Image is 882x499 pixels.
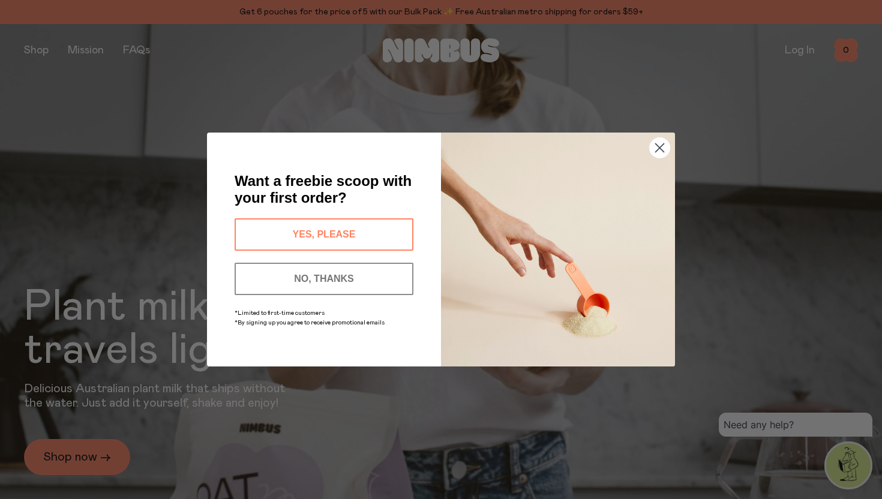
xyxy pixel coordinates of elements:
[235,173,412,206] span: Want a freebie scoop with your first order?
[649,137,670,158] button: Close dialog
[441,133,675,366] img: c0d45117-8e62-4a02-9742-374a5db49d45.jpeg
[235,263,413,295] button: NO, THANKS
[235,218,413,251] button: YES, PLEASE
[235,320,385,326] span: *By signing up you agree to receive promotional emails
[235,310,325,316] span: *Limited to first-time customers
